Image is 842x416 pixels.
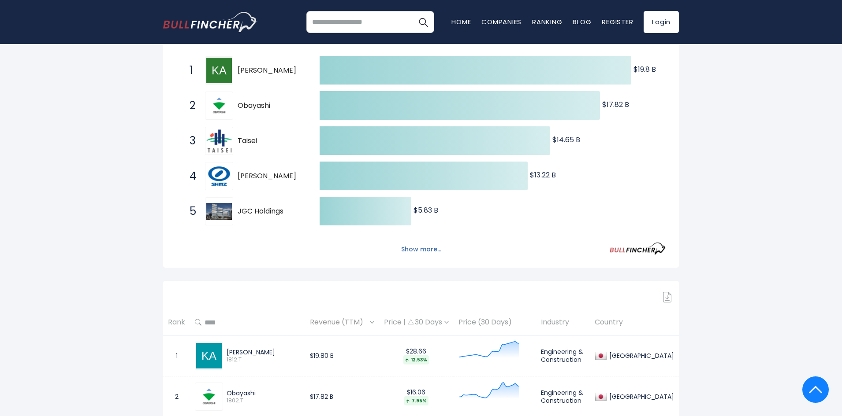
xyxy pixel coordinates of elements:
[481,17,522,26] a: Companies
[384,318,449,327] div: Price | 30 Days
[532,17,562,26] a: Ranking
[602,17,633,26] a: Register
[403,355,429,364] div: 12.53%
[227,397,300,405] span: 1802.T
[185,133,194,148] span: 3
[384,388,449,405] div: $16.06
[536,309,590,335] th: Industry
[227,348,300,356] div: [PERSON_NAME]
[196,384,222,409] img: 1802.T.png
[185,169,194,184] span: 4
[206,129,232,153] img: Taisei
[451,17,471,26] a: Home
[404,396,428,405] div: 7.95%
[238,136,304,146] span: Taisei
[573,17,591,26] a: Blog
[396,242,447,257] button: Show more...
[607,393,674,401] div: [GEOGRAPHIC_DATA]
[185,204,194,219] span: 5
[206,203,232,220] img: JGC Holdings
[644,11,679,33] a: Login
[305,335,379,376] td: $19.80 B
[238,66,304,75] span: [PERSON_NAME]
[238,207,304,216] span: JGC Holdings
[602,99,629,110] text: $17.82 B
[607,352,674,360] div: [GEOGRAPHIC_DATA]
[238,101,304,110] span: Obayashi
[163,12,258,32] a: Go to homepage
[163,309,190,335] th: Rank
[206,93,232,118] img: Obayashi
[530,170,556,180] text: $13.22 B
[414,205,438,215] text: $5.83 B
[536,335,590,376] td: Engineering & Construction
[552,135,580,145] text: $14.65 B
[412,11,434,33] button: Search
[206,163,232,189] img: Shimizu
[227,389,300,397] div: Obayashi
[185,63,194,78] span: 1
[310,316,368,329] span: Revenue (TTM)
[384,347,449,364] div: $28.66
[633,64,656,74] text: $19.8 B
[163,335,190,376] td: 1
[206,58,232,83] img: Kajima
[454,309,536,335] th: Price (30 Days)
[185,98,194,113] span: 2
[163,12,258,32] img: bullfincher logo
[227,356,300,364] span: 1812.T
[238,172,304,181] span: [PERSON_NAME]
